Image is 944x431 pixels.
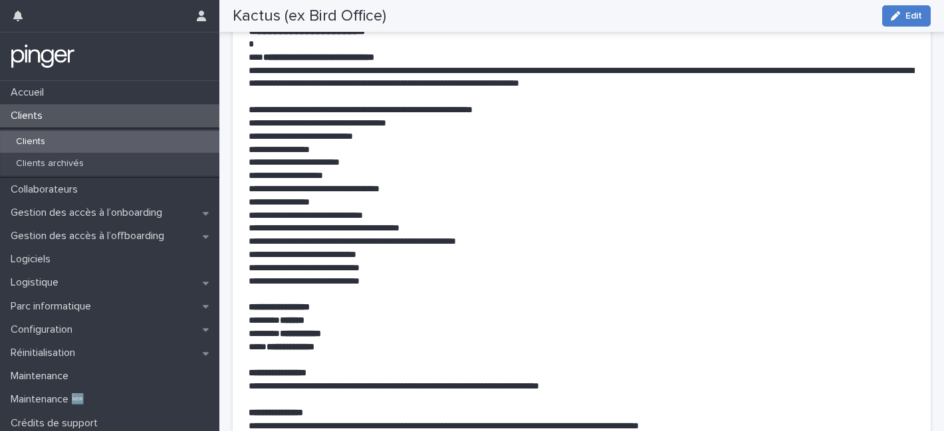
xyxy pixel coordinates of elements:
p: Clients [5,110,53,122]
p: Clients archivés [5,158,94,169]
p: Gestion des accès à l’onboarding [5,207,173,219]
p: Logistique [5,276,69,289]
p: Crédits de support [5,417,108,430]
p: Maintenance [5,370,79,383]
p: Réinitialisation [5,347,86,359]
button: Edit [882,5,931,27]
p: Maintenance 🆕 [5,393,95,406]
p: Configuration [5,323,83,336]
p: Collaborateurs [5,183,88,196]
p: Parc informatique [5,300,102,313]
p: Clients [5,136,56,147]
p: Logiciels [5,253,61,266]
span: Edit [905,11,922,21]
h2: Kactus (ex Bird Office) [233,7,386,26]
img: mTgBEunGTSyRkCgitkcU [11,43,75,70]
p: Gestion des accès à l’offboarding [5,230,175,242]
p: Accueil [5,86,55,99]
